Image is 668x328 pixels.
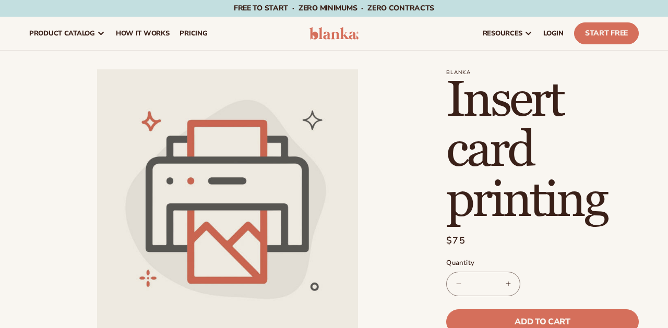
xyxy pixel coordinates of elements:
span: Free to start · ZERO minimums · ZERO contracts [234,3,434,13]
span: Add to cart [515,318,570,326]
label: Quantity [446,258,639,269]
span: $75 [446,234,466,248]
span: How It Works [116,29,170,38]
span: pricing [180,29,207,38]
span: product catalog [29,29,95,38]
a: resources [478,17,538,50]
a: product catalog [24,17,111,50]
img: logo [309,27,359,40]
a: How It Works [111,17,175,50]
a: Start Free [574,22,639,44]
span: resources [483,29,522,38]
a: LOGIN [538,17,569,50]
p: Blanka [446,69,639,76]
a: pricing [174,17,212,50]
h1: Insert card printing [446,76,639,226]
span: LOGIN [543,29,564,38]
